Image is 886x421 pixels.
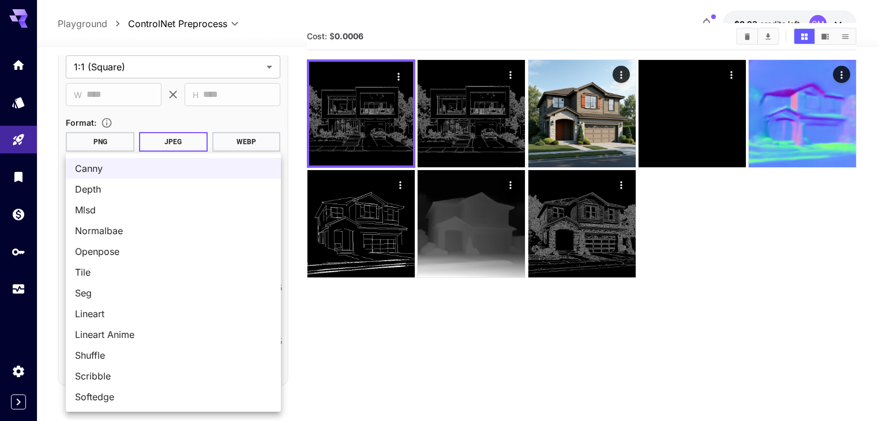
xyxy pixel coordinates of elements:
[75,245,272,258] span: Openpose
[75,328,272,341] span: Lineart Anime
[75,369,272,383] span: Scribble
[75,348,272,362] span: Shuffle
[75,182,272,196] span: Depth
[75,390,272,404] span: Softedge
[75,307,272,321] span: Lineart
[75,265,272,279] span: Tile
[75,286,272,300] span: Seg
[75,203,272,217] span: Mlsd
[75,161,272,175] span: Canny
[75,224,272,238] span: Normalbae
